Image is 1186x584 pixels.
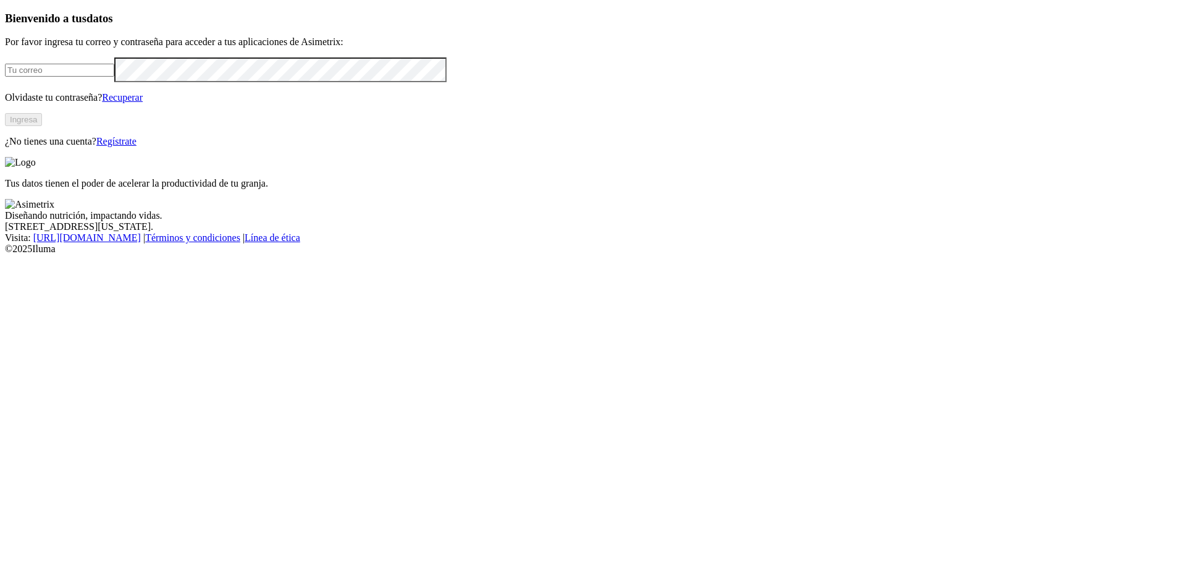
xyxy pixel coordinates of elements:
[86,12,113,25] span: datos
[145,232,240,243] a: Términos y condiciones
[5,12,1181,25] h3: Bienvenido a tus
[33,232,141,243] a: [URL][DOMAIN_NAME]
[5,199,54,210] img: Asimetrix
[5,136,1181,147] p: ¿No tienes una cuenta?
[96,136,137,146] a: Regístrate
[5,36,1181,48] p: Por favor ingresa tu correo y contraseña para acceder a tus aplicaciones de Asimetrix:
[5,157,36,168] img: Logo
[245,232,300,243] a: Línea de ética
[5,64,114,77] input: Tu correo
[5,92,1181,103] p: Olvidaste tu contraseña?
[5,232,1181,243] div: Visita : | |
[5,178,1181,189] p: Tus datos tienen el poder de acelerar la productividad de tu granja.
[5,221,1181,232] div: [STREET_ADDRESS][US_STATE].
[5,243,1181,255] div: © 2025 Iluma
[5,210,1181,221] div: Diseñando nutrición, impactando vidas.
[5,113,42,126] button: Ingresa
[102,92,143,103] a: Recuperar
